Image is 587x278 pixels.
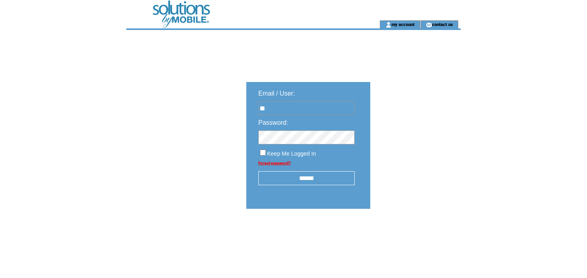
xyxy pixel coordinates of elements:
img: account_icon.gif [385,22,391,28]
span: Keep Me Logged In [267,150,316,157]
span: Password: [258,119,288,126]
a: contact us [432,22,453,27]
a: Forgot password? [258,161,291,165]
span: Email / User: [258,90,295,97]
img: transparent.png [393,229,433,239]
img: contact_us_icon.gif [426,22,432,28]
a: my account [391,22,415,27]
